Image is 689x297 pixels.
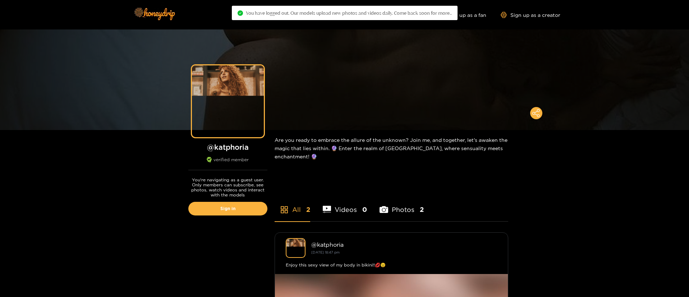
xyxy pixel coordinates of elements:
[275,189,310,221] li: All
[437,12,486,18] a: Sign up as a fan
[246,10,452,16] span: You have logged out. Our models upload new photos and videos daily. Come back soon for more..
[286,261,497,269] div: Enjoy this sexy view of my body in bikini!!💋😉
[188,202,267,215] a: Sign in
[311,250,340,254] small: [DATE] 18:47 pm
[380,189,424,221] li: Photos
[280,205,289,214] span: appstore
[188,143,267,152] h1: @ katphoria
[188,177,267,198] p: You're navigating as a guest user. Only members can subscribe, see photos, watch videos and inter...
[323,189,367,221] li: Videos
[362,205,367,214] span: 0
[501,12,560,18] a: Sign up as a creator
[286,238,306,258] img: katphoria
[238,10,243,16] span: check-circle
[306,205,310,214] span: 2
[275,130,508,166] div: Are you ready to embrace the allure of the unknown? Join me, and together, let's awaken the magic...
[311,241,497,248] div: @ katphoria
[188,157,267,170] div: verified member
[420,205,424,214] span: 2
